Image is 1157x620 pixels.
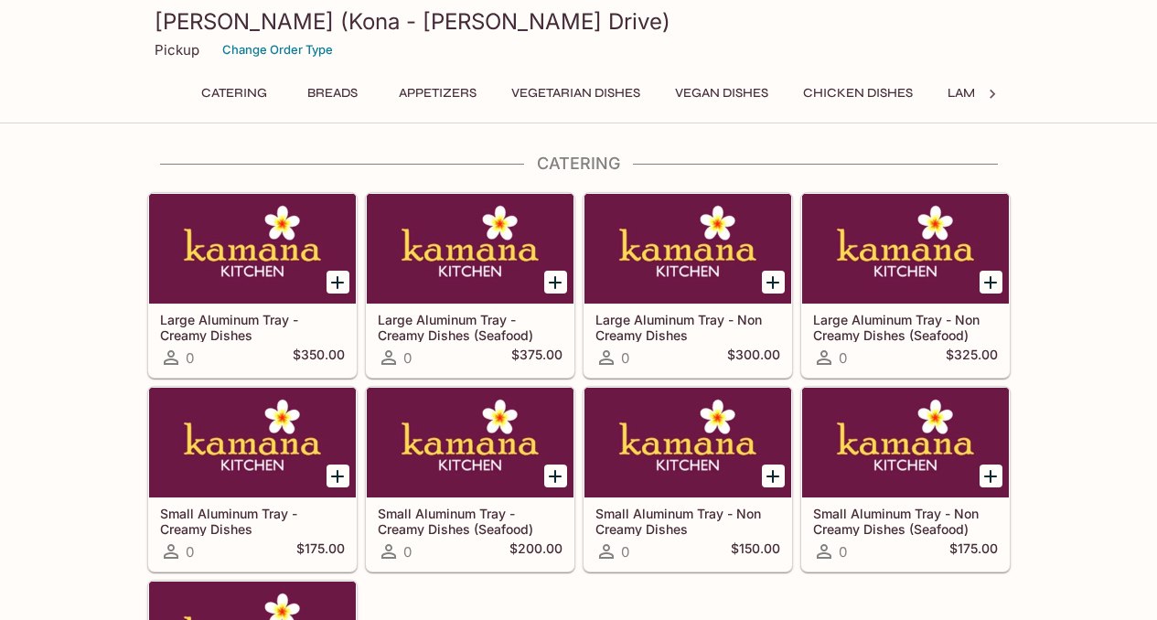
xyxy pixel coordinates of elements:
span: 0 [621,349,629,367]
div: Small Aluminum Tray - Creamy Dishes [149,388,356,497]
h5: $150.00 [731,540,780,562]
a: Small Aluminum Tray - Creamy Dishes0$175.00 [148,387,357,572]
span: 0 [839,349,847,367]
h5: $175.00 [296,540,345,562]
a: Small Aluminum Tray - Non Creamy Dishes (Seafood)0$175.00 [801,387,1010,572]
span: 0 [186,543,194,561]
h5: Small Aluminum Tray - Non Creamy Dishes (Seafood) [813,506,998,536]
button: Add Large Aluminum Tray - Creamy Dishes (Seafood) [544,271,567,294]
h5: $375.00 [511,347,562,369]
div: Large Aluminum Tray - Creamy Dishes [149,194,356,304]
button: Vegetarian Dishes [501,80,650,106]
h5: $325.00 [946,347,998,369]
span: 0 [186,349,194,367]
div: Large Aluminum Tray - Creamy Dishes (Seafood) [367,194,573,304]
div: Small Aluminum Tray - Non Creamy Dishes [584,388,791,497]
button: Change Order Type [214,36,341,64]
button: Add Small Aluminum Tray - Non Creamy Dishes [762,465,785,487]
button: Breads [292,80,374,106]
button: Add Large Aluminum Tray - Non Creamy Dishes (Seafood) [980,271,1002,294]
h5: Large Aluminum Tray - Creamy Dishes [160,312,345,342]
div: Small Aluminum Tray - Non Creamy Dishes (Seafood) [802,388,1009,497]
div: Large Aluminum Tray - Non Creamy Dishes (Seafood) [802,194,1009,304]
button: Add Large Aluminum Tray - Non Creamy Dishes [762,271,785,294]
button: Vegan Dishes [665,80,778,106]
p: Pickup [155,41,199,59]
h5: Large Aluminum Tray - Creamy Dishes (Seafood) [378,312,562,342]
h5: Small Aluminum Tray - Creamy Dishes (Seafood) [378,506,562,536]
h5: $200.00 [509,540,562,562]
button: Add Large Aluminum Tray - Creamy Dishes [327,271,349,294]
h5: Large Aluminum Tray - Non Creamy Dishes (Seafood) [813,312,998,342]
a: Small Aluminum Tray - Non Creamy Dishes0$150.00 [584,387,792,572]
h5: Small Aluminum Tray - Non Creamy Dishes [595,506,780,536]
div: Small Aluminum Tray - Creamy Dishes (Seafood) [367,388,573,497]
a: Large Aluminum Tray - Creamy Dishes0$350.00 [148,193,357,378]
span: 0 [839,543,847,561]
span: 0 [403,349,412,367]
button: Appetizers [389,80,487,106]
h4: Catering [147,154,1011,174]
span: 0 [621,543,629,561]
button: Add Small Aluminum Tray - Creamy Dishes (Seafood) [544,465,567,487]
button: Chicken Dishes [793,80,923,106]
a: Large Aluminum Tray - Non Creamy Dishes0$300.00 [584,193,792,378]
h5: $350.00 [293,347,345,369]
a: Large Aluminum Tray - Creamy Dishes (Seafood)0$375.00 [366,193,574,378]
button: Add Small Aluminum Tray - Creamy Dishes [327,465,349,487]
a: Large Aluminum Tray - Non Creamy Dishes (Seafood)0$325.00 [801,193,1010,378]
h5: $175.00 [949,540,998,562]
button: Add Small Aluminum Tray - Non Creamy Dishes (Seafood) [980,465,1002,487]
button: Lamb Dishes [937,80,1042,106]
h3: [PERSON_NAME] (Kona - [PERSON_NAME] Drive) [155,7,1003,36]
h5: Large Aluminum Tray - Non Creamy Dishes [595,312,780,342]
span: 0 [403,543,412,561]
h5: Small Aluminum Tray - Creamy Dishes [160,506,345,536]
button: Catering [191,80,277,106]
div: Large Aluminum Tray - Non Creamy Dishes [584,194,791,304]
a: Small Aluminum Tray - Creamy Dishes (Seafood)0$200.00 [366,387,574,572]
h5: $300.00 [727,347,780,369]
